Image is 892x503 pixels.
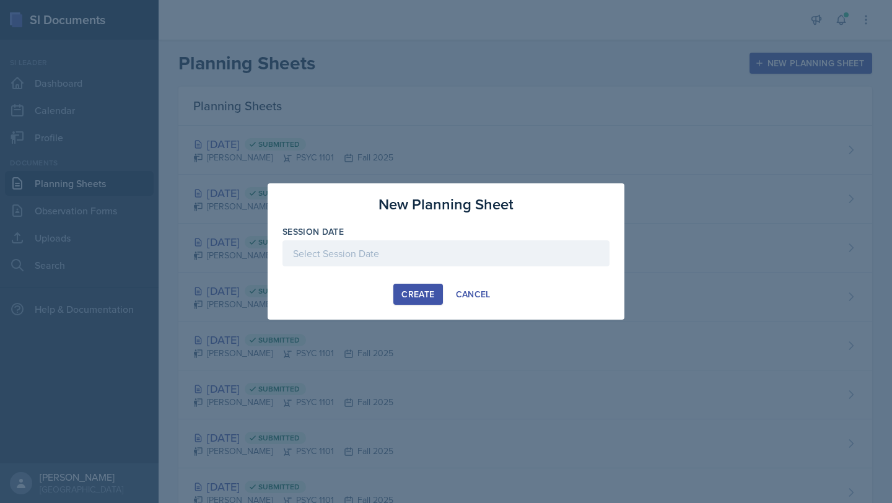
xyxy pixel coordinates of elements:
[401,289,434,299] div: Create
[456,289,491,299] div: Cancel
[448,284,499,305] button: Cancel
[282,225,344,238] label: Session Date
[378,193,514,216] h3: New Planning Sheet
[393,284,442,305] button: Create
